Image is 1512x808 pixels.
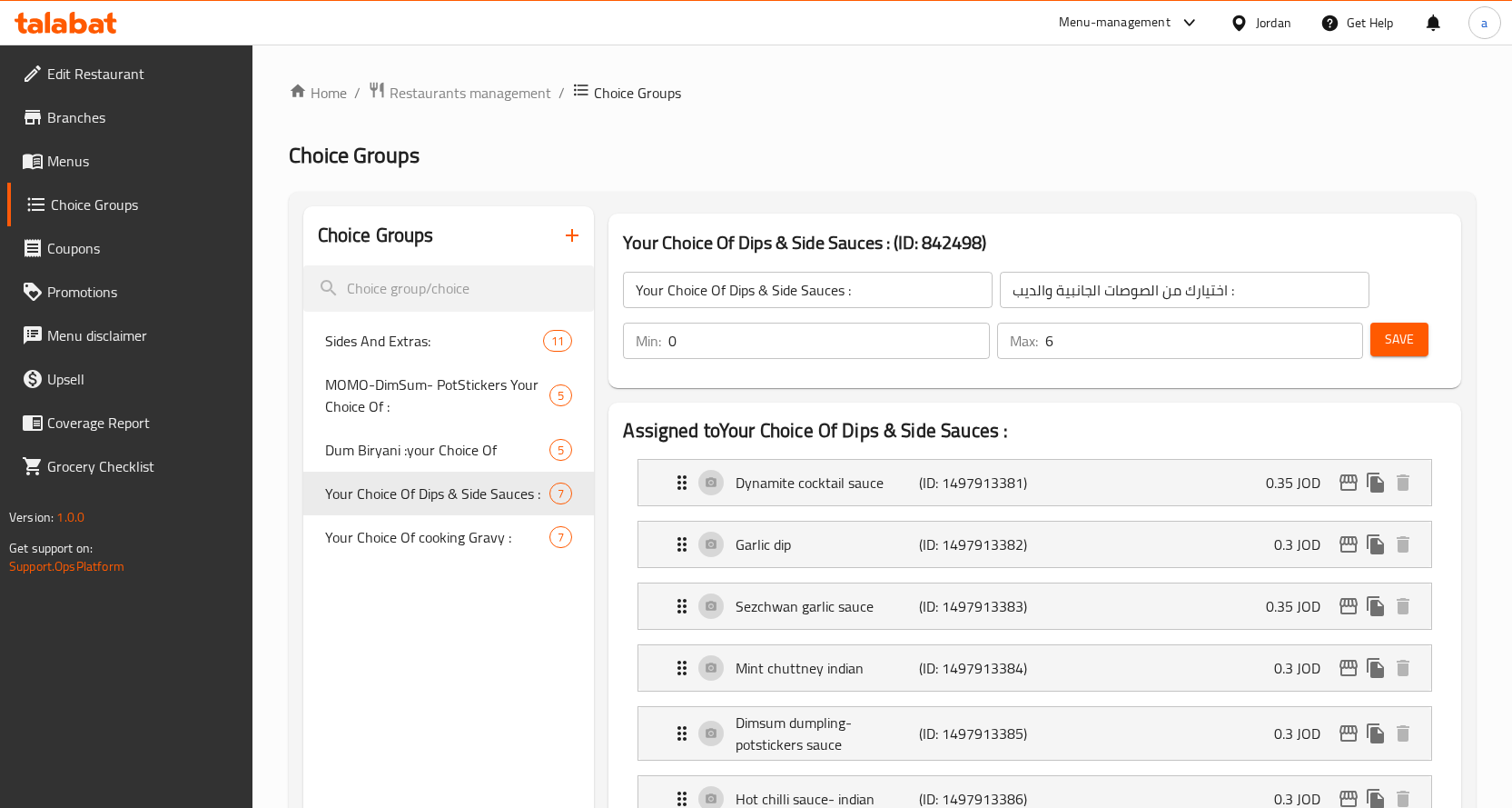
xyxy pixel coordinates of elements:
div: Choices [543,330,572,352]
div: Expand [638,584,1431,629]
span: Your Choice Of cooking Gravy : [325,526,550,548]
p: 0.35 JOD [1266,595,1335,617]
span: Menu disclaimer [47,324,238,346]
button: edit [1335,720,1362,747]
span: Version: [9,505,54,529]
div: Dum Biryani :your Choice Of5 [303,428,595,472]
p: Garlic dip [736,534,919,555]
li: / [558,82,565,104]
span: MOMO-DimSum- PotStickers Your Choice Of : [325,374,550,417]
button: delete [1389,469,1417,496]
span: Coverage Report [47,412,238,434]
a: Upsell [7,357,252,401]
p: Max: [1010,330,1038,352]
span: Promotions [47,281,238,303]
button: duplicate [1362,654,1389,682]
div: Sides And Extras:11 [303,319,595,363]
input: search [303,265,595,312]
button: delete [1389,720,1417,747]
p: (ID: 1497913381) [919,472,1042,494]
span: 1.0.0 [56,505,84,529]
div: Expand [638,707,1431,760]
span: Edit Restaurant [47,63,238,85]
div: Expand [638,522,1431,567]
a: Coverage Report [7,401,252,444]
span: Choice Groups [594,82,681,104]
span: Branches [47,106,238,128]
li: Expand [623,514,1447,575]
span: 7 [550,485,571,503]
button: edit [1335,654,1362,682]
p: 0.3 JOD [1274,657,1335,679]
li: Expand [623,637,1447,699]
div: Your Choice Of Dips & Side Sauces :7 [303,472,595,515]
p: (ID: 1497913385) [919,723,1042,744]
p: 0.3 JOD [1274,534,1335,555]
button: edit [1335,593,1362,620]
div: Jordan [1256,13,1291,33]
button: duplicate [1362,593,1389,620]
p: (ID: 1497913384) [919,657,1042,679]
span: Dum Biryani :your Choice Of [325,439,550,461]
a: Home [289,82,347,104]
span: Get support on: [9,536,93,560]
li: Expand [623,699,1447,768]
div: Expand [638,645,1431,691]
h2: Assigned to Your Choice Of Dips & Side Sauces : [623,417,1447,444]
button: duplicate [1362,531,1389,558]
button: Save [1370,323,1428,356]
p: 0.35 JOD [1266,472,1335,494]
a: Menus [7,139,252,183]
li: / [354,82,361,104]
a: Restaurants management [368,81,551,105]
button: duplicate [1362,469,1389,496]
div: Choices [549,384,572,406]
span: Coupons [47,237,238,259]
h3: Your Choice Of Dips & Side Sauces : (ID: 842498) [623,228,1447,257]
a: Promotions [7,270,252,314]
button: delete [1389,593,1417,620]
p: Dimsum dumpling-potstickers sauce [736,712,919,755]
p: Dynamite cocktail sauce [736,472,919,494]
nav: breadcrumb [289,81,1476,105]
a: Support.OpsPlatform [9,554,124,578]
span: Upsell [47,368,238,390]
span: Choice Groups [289,135,420,175]
li: Expand [623,575,1447,637]
p: (ID: 1497913382) [919,534,1042,555]
button: duplicate [1362,720,1389,747]
span: Menus [47,150,238,172]
li: Expand [623,452,1447,514]
a: Menu disclaimer [7,314,252,357]
p: Min: [636,330,661,352]
span: 5 [550,387,571,404]
p: 0.3 JOD [1274,723,1335,744]
a: Branches [7,95,252,139]
span: Save [1385,328,1414,351]
span: Choice Groups [51,194,238,215]
h2: Choice Groups [318,222,434,249]
button: edit [1335,531,1362,558]
a: Choice Groups [7,183,252,226]
span: Restaurants management [390,82,551,104]
div: MOMO-DimSum- PotStickers Your Choice Of :5 [303,363,595,428]
a: Grocery Checklist [7,444,252,488]
a: Edit Restaurant [7,52,252,95]
button: delete [1389,531,1417,558]
div: Expand [638,460,1431,505]
p: (ID: 1497913383) [919,595,1042,617]
span: 11 [544,333,571,350]
span: 5 [550,442,571,459]
a: Coupons [7,226,252,270]
div: Choices [549,483,572,504]
div: Choices [549,526,572,548]
span: Grocery Checklist [47,455,238,477]
div: Menu-management [1059,12,1171,34]
span: Your Choice Of Dips & Side Sauces : [325,483,550,504]
span: 7 [550,529,571,546]
p: Sezchwan garlic sauce [736,595,919,617]
span: a [1481,13,1487,33]
button: edit [1335,469,1362,496]
span: Sides And Extras: [325,330,544,352]
p: Mint chuttney indian [736,657,919,679]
